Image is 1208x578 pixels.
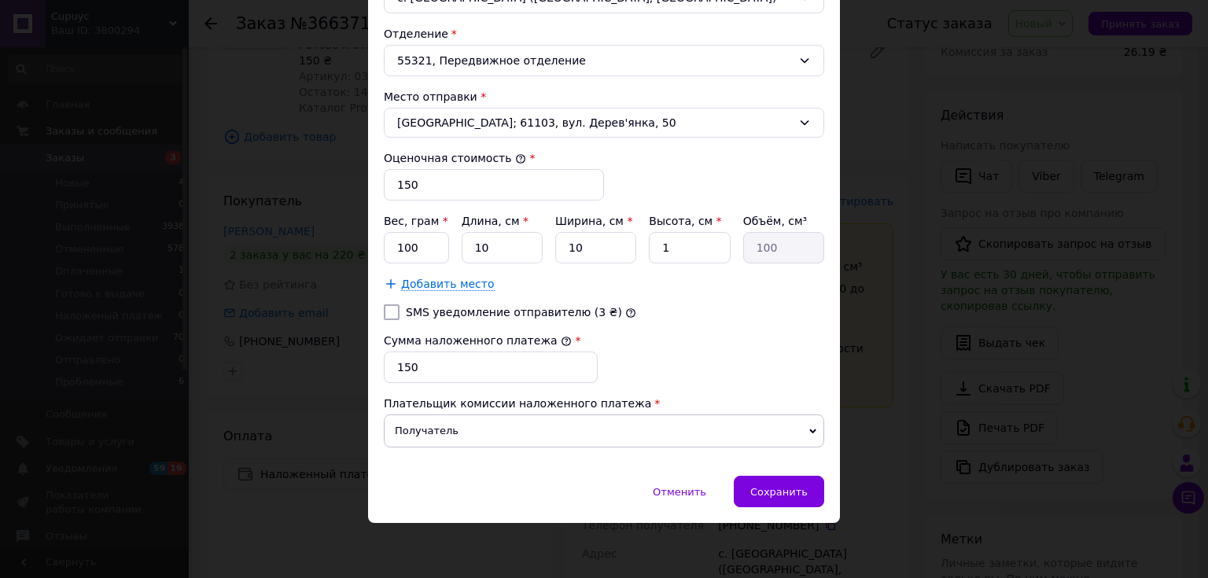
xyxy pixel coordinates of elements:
div: Место отправки [384,89,824,105]
span: Сохранить [750,486,808,498]
label: Длина, см [462,215,528,227]
label: SMS уведомление отправителю (3 ₴) [406,306,622,318]
span: Добавить место [401,278,495,291]
label: Вес, грам [384,215,448,227]
div: Объём, см³ [743,213,824,229]
span: Плательщик комиссии наложенного платежа [384,397,651,410]
span: Отменить [653,486,706,498]
div: Отделение [384,26,824,42]
label: Ширина, см [555,215,632,227]
div: 55321, Передвижное отделение [384,45,824,76]
span: [GEOGRAPHIC_DATA]; 61103, вул. Дерев'янка, 50 [397,115,792,131]
label: Сумма наложенного платежа [384,334,572,347]
label: Оценочная стоимость [384,152,526,164]
span: Получатель [384,414,824,447]
label: Высота, см [649,215,721,227]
